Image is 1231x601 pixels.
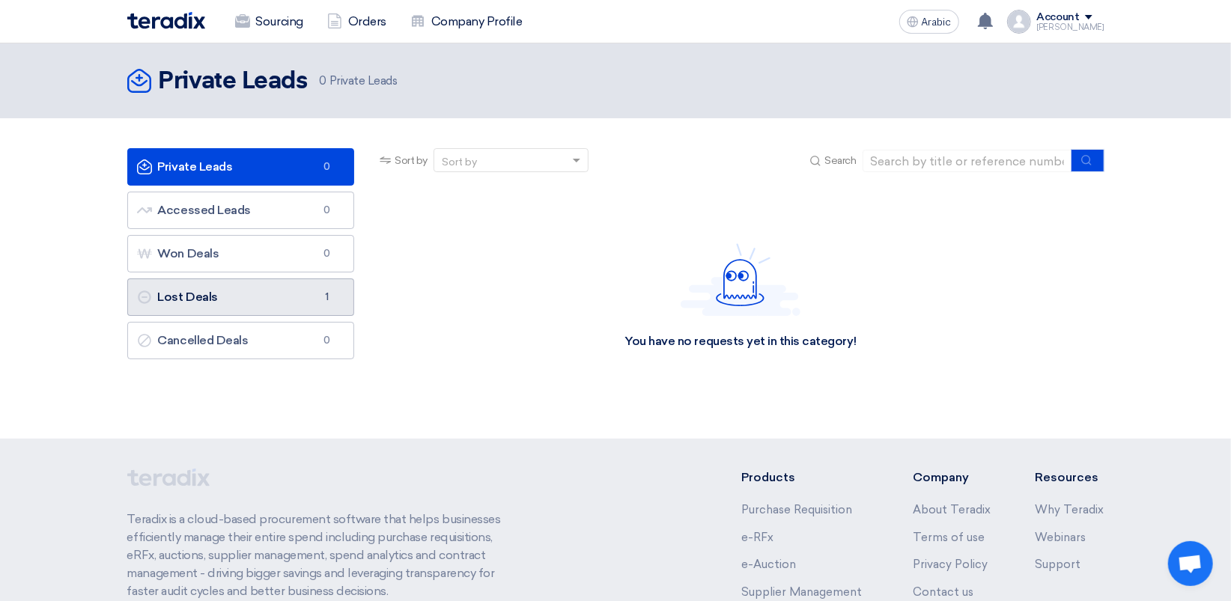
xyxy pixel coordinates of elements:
font: Cancelled Deals [137,333,249,347]
span: 0 [317,203,335,218]
li: Resources [1036,469,1104,486]
h2: Private Leads [159,67,308,97]
span: 0 [319,74,326,88]
span: Sort by [395,153,428,168]
a: e-RFx [741,531,773,544]
span: 0 [317,246,335,261]
a: Purchase Requisition [741,503,852,516]
font: Orders [348,13,386,31]
div: [PERSON_NAME] [1037,23,1104,31]
a: Terms of use [913,531,985,544]
img: Hello [681,243,800,316]
font: Accessed Leads [137,203,251,217]
img: Teradix logo [127,12,205,29]
a: Cancelled Deals0 [127,322,355,359]
a: e-Auction [741,558,796,571]
p: Teradix is a cloud-based procurement software that helps businesses efficiently manage their enti... [127,510,518,600]
span: 0 [317,159,335,174]
img: profile_test.png [1007,10,1031,34]
div: You have no requests yet in this category! [624,334,856,350]
span: Search [824,153,856,168]
span: Arabic [922,17,952,28]
a: Private Leads0 [127,148,355,186]
a: Open chat [1168,541,1213,586]
a: Webinars [1036,531,1086,544]
font: Private Leads [137,159,233,174]
button: Arabic [899,10,959,34]
a: Supplier Management [741,585,862,599]
a: Support [1036,558,1081,571]
font: Private Leads [319,74,397,88]
font: Won Deals [137,246,219,260]
a: Won Deals0 [127,235,355,272]
a: Sourcing [223,5,315,38]
input: Search by title or reference number [863,150,1072,172]
a: Privacy Policy [913,558,988,571]
div: Sort by [442,154,477,170]
a: Why Teradix [1036,503,1104,516]
a: Accessed Leads0 [127,192,355,229]
div: Account [1037,11,1080,24]
a: About Teradix [913,503,991,516]
font: Company Profile [431,13,523,31]
a: Contact us [913,585,973,599]
a: Orders [315,5,398,38]
a: Lost Deals1 [127,278,355,316]
span: 0 [317,333,335,348]
li: Products [741,469,868,486]
font: Lost Deals [137,290,218,304]
li: Company [913,469,991,486]
span: 1 [317,290,335,305]
font: Sourcing [256,13,303,31]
